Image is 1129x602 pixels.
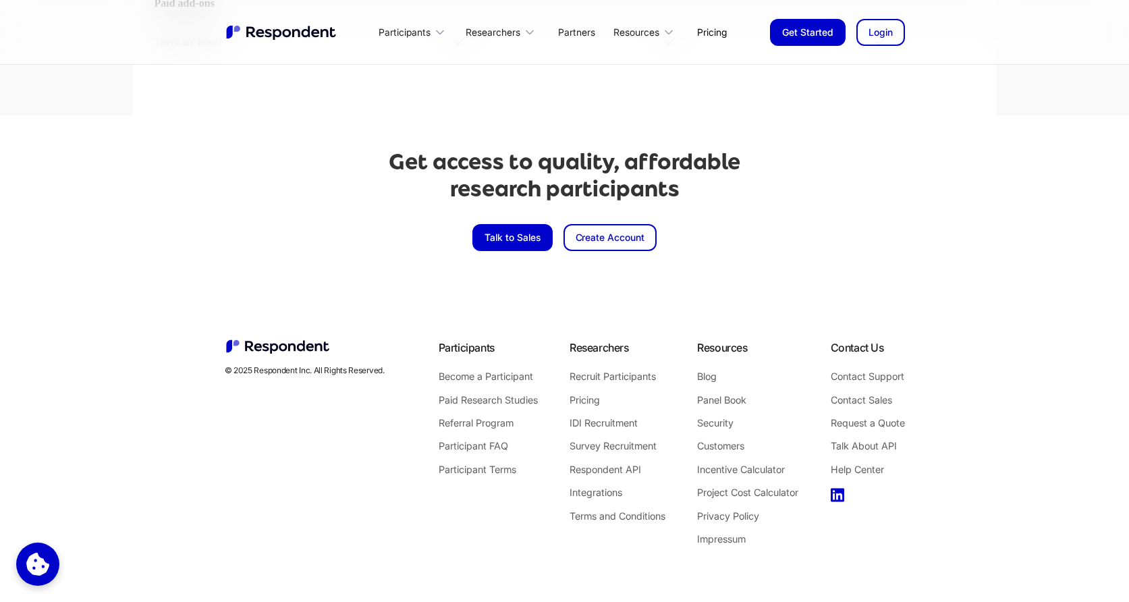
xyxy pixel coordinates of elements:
[570,461,665,478] a: Respondent API
[613,26,659,39] div: Resources
[439,414,538,432] a: Referral Program
[458,16,547,48] div: Researchers
[225,24,339,41] a: home
[831,461,905,478] a: Help Center
[570,338,629,357] div: Researchers
[439,338,495,357] div: Participants
[770,19,846,46] a: Get Started
[831,414,905,432] a: Request a Quote
[371,16,458,48] div: Participants
[570,484,665,501] a: Integrations
[439,437,538,455] a: Participant FAQ
[439,368,538,385] a: Become a Participant
[466,26,520,39] div: Researchers
[389,148,740,202] h2: Get access to quality, affordable research participants
[379,26,431,39] div: Participants
[697,461,798,478] a: Incentive Calculator
[225,24,339,41] img: Untitled UI logotext
[563,224,657,251] a: Create Account
[225,365,385,376] div: © 2025 Respondent Inc. All Rights Reserved.
[697,338,747,357] div: Resources
[856,19,905,46] a: Login
[697,414,798,432] a: Security
[697,484,798,501] a: Project Cost Calculator
[570,414,665,432] a: IDI Recruitment
[472,224,553,251] a: Talk to Sales
[439,461,538,478] a: Participant Terms
[831,338,884,357] div: Contact Us
[570,391,665,409] a: Pricing
[831,368,905,385] a: Contact Support
[686,16,738,48] a: Pricing
[697,530,798,548] a: Impressum
[697,391,798,409] a: Panel Book
[570,368,665,385] a: Recruit Participants
[697,508,798,525] a: Privacy Policy
[606,16,686,48] div: Resources
[697,437,798,455] a: Customers
[831,391,905,409] a: Contact Sales
[547,16,606,48] a: Partners
[570,437,665,455] a: Survey Recruitment
[570,508,665,525] a: Terms and Conditions
[439,391,538,409] a: Paid Research Studies
[831,437,905,455] a: Talk About API
[697,368,798,385] a: Blog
